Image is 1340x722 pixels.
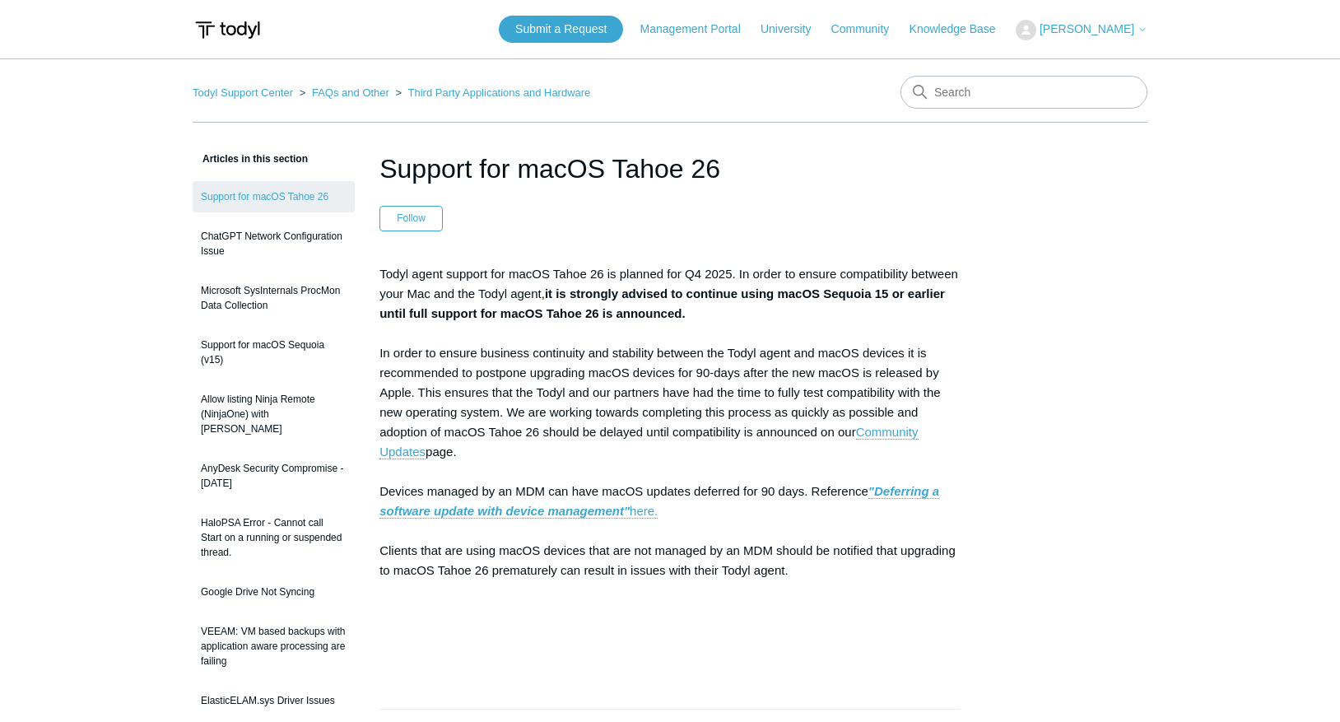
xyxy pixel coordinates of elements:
a: ElasticELAM.sys Driver Issues [193,685,355,716]
a: Support for macOS Sequoia (v15) [193,329,355,375]
a: AnyDesk Security Compromise - [DATE] [193,453,355,499]
a: Submit a Request [499,16,623,43]
p: Todyl agent support for macOS Tahoe 26 is planned for Q4 2025. In order to ensure compatibility b... [379,264,961,659]
a: VEEAM: VM based backups with application aware processing are failing [193,616,355,677]
li: Third Party Applications and Hardware [393,86,591,99]
a: Third Party Applications and Hardware [408,86,591,99]
input: Search [900,76,1147,109]
h1: Support for macOS Tahoe 26 [379,149,961,189]
a: Todyl Support Center [193,86,293,99]
li: FAQs and Other [296,86,393,99]
a: Knowledge Base [910,21,1012,38]
a: University [761,21,827,38]
button: Follow Article [379,206,443,231]
strong: "Deferring a software update with device management" [379,484,939,518]
a: FAQs and Other [312,86,389,99]
a: Microsoft SysInternals ProcMon Data Collection [193,275,355,321]
button: [PERSON_NAME] [1016,20,1147,40]
a: Support for macOS Tahoe 26 [193,181,355,212]
a: HaloPSA Error - Cannot call Start on a running or suspended thread. [193,507,355,568]
li: Todyl Support Center [193,86,296,99]
a: Allow listing Ninja Remote (NinjaOne) with [PERSON_NAME] [193,384,355,445]
a: "Deferring a software update with device management"here. [379,484,939,519]
a: Community Updates [379,425,918,459]
span: [PERSON_NAME] [1040,22,1134,35]
strong: it is strongly advised to continue using macOS Sequoia 15 or earlier until full support for macOS... [379,286,945,320]
span: Articles in this section [193,153,308,165]
a: Google Drive Not Syncing [193,576,355,608]
a: Management Portal [640,21,757,38]
a: Community [831,21,906,38]
a: ChatGPT Network Configuration Issue [193,221,355,267]
img: Todyl Support Center Help Center home page [193,15,263,45]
